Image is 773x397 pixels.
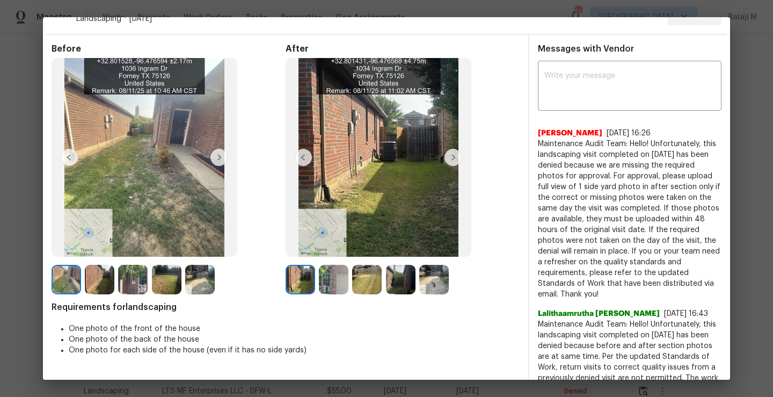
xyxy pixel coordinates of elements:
img: left-chevron-button-url [61,149,78,166]
span: Landscaping * [DATE] [76,13,659,24]
li: One photo of the back of the house [69,334,520,345]
img: right-chevron-button-url [210,149,228,166]
span: Messages with Vendor [538,45,634,53]
span: Before [52,44,286,54]
li: One photo for each side of the house (even if it has no side yards) [69,345,520,356]
span: After [286,44,520,54]
img: left-chevron-button-url [295,149,312,166]
span: [PERSON_NAME] [538,128,602,139]
img: right-chevron-button-url [444,149,462,166]
li: One photo of the front of the house [69,323,520,334]
span: Requirements for landscaping [52,302,520,313]
span: [DATE] 16:26 [607,129,651,137]
span: Lalithaamrutha [PERSON_NAME] [538,308,660,319]
span: Maintenance Audit Team: Hello! Unfortunately, this landscaping visit completed on [DATE] has been... [538,139,721,300]
span: [DATE] 16:43 [664,310,708,317]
